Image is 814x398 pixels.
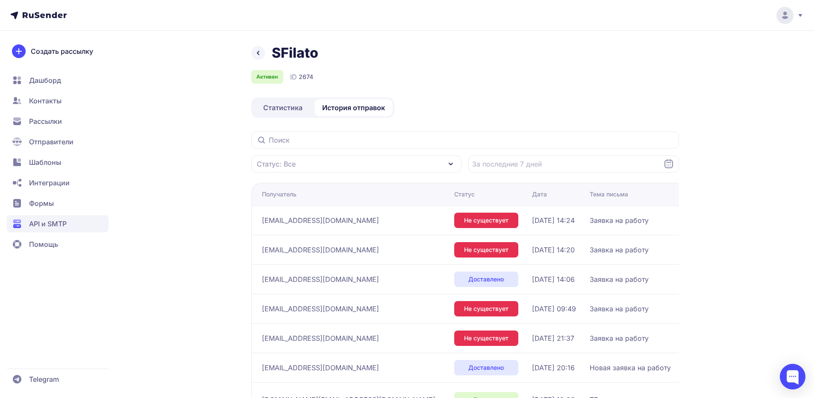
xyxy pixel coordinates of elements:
span: Доставлено [468,275,504,284]
span: [EMAIL_ADDRESS][DOMAIN_NAME] [262,333,379,343]
div: ID [290,72,313,82]
span: Заявка на работу [590,333,649,343]
span: [DATE] 21:37 [532,333,574,343]
span: Не существует [464,216,508,225]
span: Заявка на работу [590,245,649,255]
span: Статистика [263,102,303,113]
input: Поиск [251,132,679,149]
span: Рассылки [29,116,62,126]
span: Заявка на работу [590,215,649,225]
span: Формы [29,198,54,208]
a: История отправок [314,99,393,116]
span: Не существует [464,304,508,313]
span: [DATE] 14:20 [532,245,575,255]
span: Отправители [29,137,73,147]
a: Telegram [7,371,109,388]
div: Получатель [262,190,297,199]
span: Статус: Все [257,159,296,169]
span: [EMAIL_ADDRESS][DOMAIN_NAME] [262,274,379,284]
span: Заявка на работу [590,274,649,284]
h1: SFilato [272,44,318,61]
div: Статус [454,190,475,199]
span: Не существует [464,246,508,254]
span: [EMAIL_ADDRESS][DOMAIN_NAME] [262,245,379,255]
span: [DATE] 14:24 [532,215,575,225]
span: [EMAIL_ADDRESS][DOMAIN_NAME] [262,304,379,314]
span: [DATE] 20:16 [532,363,575,373]
span: [EMAIL_ADDRESS][DOMAIN_NAME] [262,363,379,373]
span: Шаблоны [29,157,61,167]
div: Тема письма [590,190,628,199]
span: Новая заявка на работу [590,363,671,373]
span: История отправок [322,102,385,113]
span: Заявка на работу [590,304,649,314]
span: Не существует [464,334,508,342]
span: [DATE] 09:49 [532,304,576,314]
span: Контакты [29,96,62,106]
span: Дашборд [29,75,61,85]
span: Создать рассылку [31,46,93,56]
a: Статистика [253,99,313,116]
span: Интеграции [29,178,70,188]
span: [DATE] 14:06 [532,274,575,284]
span: 2674 [299,73,313,81]
input: Datepicker input [468,155,679,173]
span: Telegram [29,374,59,384]
span: Доставлено [468,363,504,372]
span: Активен [256,73,278,80]
span: API и SMTP [29,219,67,229]
div: Дата [532,190,547,199]
span: [EMAIL_ADDRESS][DOMAIN_NAME] [262,215,379,225]
span: Помощь [29,239,58,249]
